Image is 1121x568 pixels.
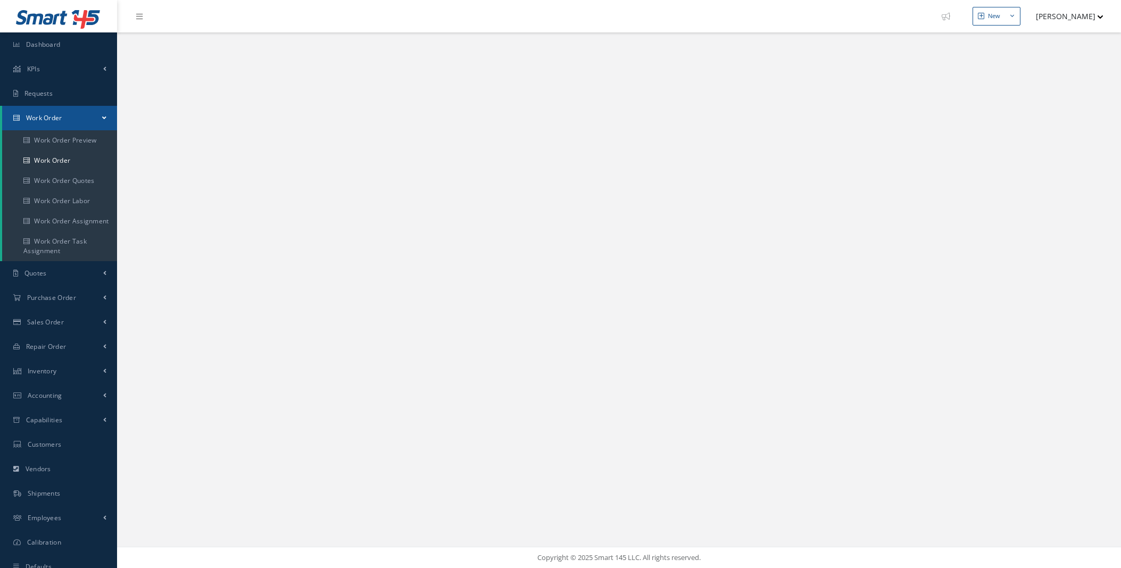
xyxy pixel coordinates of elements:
span: Dashboard [26,40,61,49]
a: Work Order [2,151,117,171]
a: Work Order Assignment [2,211,117,231]
span: Employees [28,513,62,522]
button: [PERSON_NAME] [1026,6,1103,27]
span: Shipments [28,489,61,498]
span: Calibration [27,538,61,547]
div: New [988,12,1000,21]
span: KPIs [27,64,40,73]
a: Work Order Task Assignment [2,231,117,261]
span: Work Order [26,113,62,122]
a: Work Order Preview [2,130,117,151]
span: Sales Order [27,318,64,327]
span: Customers [28,440,62,449]
span: Repair Order [26,342,67,351]
span: Inventory [28,366,57,375]
a: Work Order [2,106,117,130]
button: New [973,7,1020,26]
span: Requests [24,89,53,98]
span: Purchase Order [27,293,76,302]
a: Work Order Labor [2,191,117,211]
span: Vendors [26,464,51,473]
span: Capabilities [26,415,63,424]
span: Accounting [28,391,62,400]
a: Work Order Quotes [2,171,117,191]
div: Copyright © 2025 Smart 145 LLC. All rights reserved. [128,553,1110,563]
span: Quotes [24,269,47,278]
